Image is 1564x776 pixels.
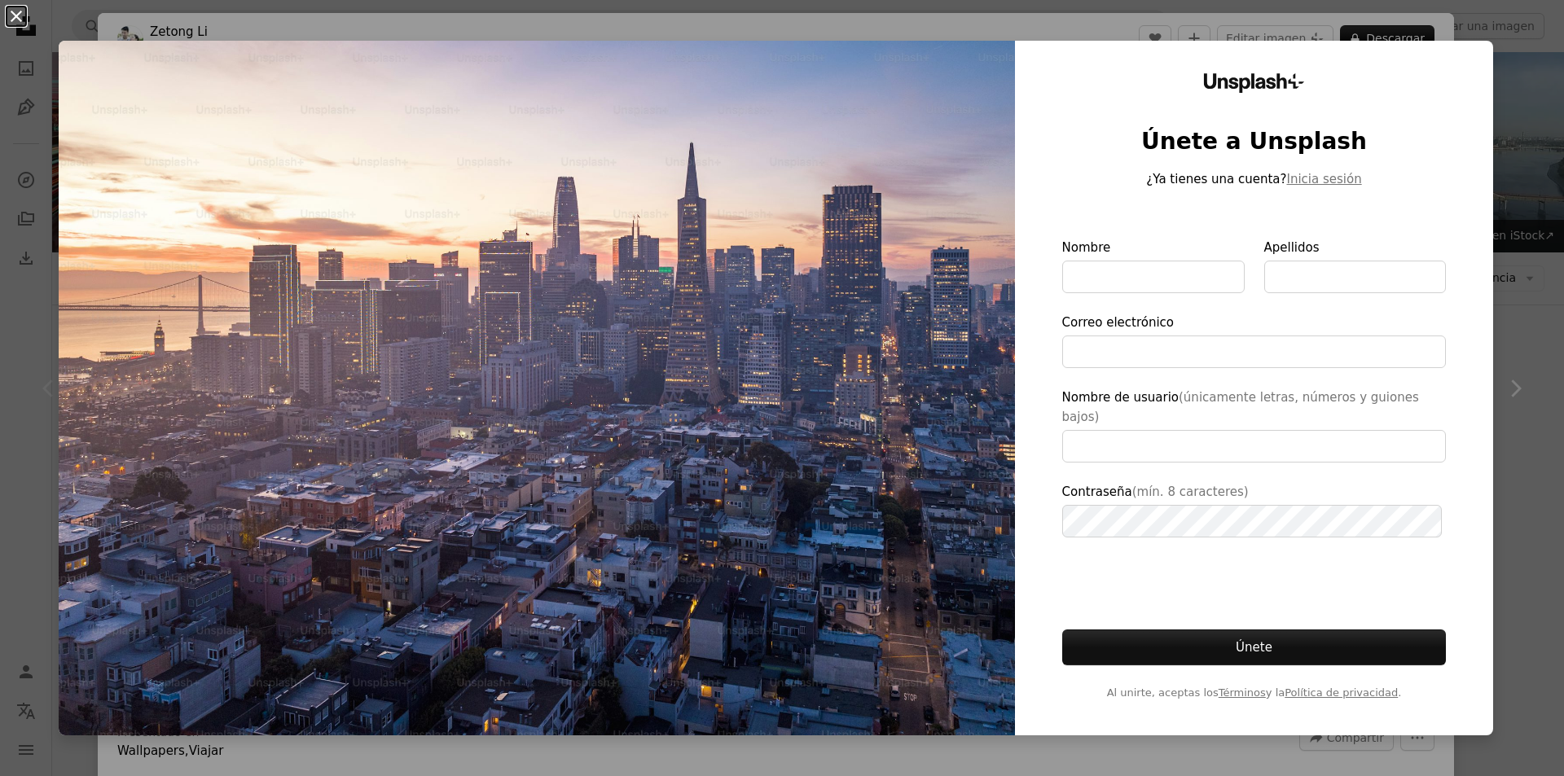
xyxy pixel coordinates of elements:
label: Contraseña [1062,482,1447,537]
input: Nombre [1062,261,1245,293]
label: Correo electrónico [1062,313,1447,368]
input: Apellidos [1264,261,1447,293]
a: Términos [1219,686,1266,699]
label: Nombre de usuario [1062,388,1447,463]
label: Apellidos [1264,238,1447,293]
button: Únete [1062,629,1447,665]
h1: Únete a Unsplash [1062,127,1447,156]
label: Nombre [1062,238,1245,293]
input: Contraseña(mín. 8 caracteres) [1062,505,1443,537]
span: (únicamente letras, números y guiones bajos) [1062,390,1419,424]
input: Correo electrónico [1062,335,1447,368]
span: (mín. 8 caracteres) [1132,484,1249,499]
span: Al unirte, aceptas los y la . [1062,685,1447,701]
a: Política de privacidad [1285,686,1398,699]
input: Nombre de usuario(únicamente letras, números y guiones bajos) [1062,430,1447,463]
button: Inicia sesión [1286,169,1361,189]
p: ¿Ya tienes una cuenta? [1062,169,1447,189]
